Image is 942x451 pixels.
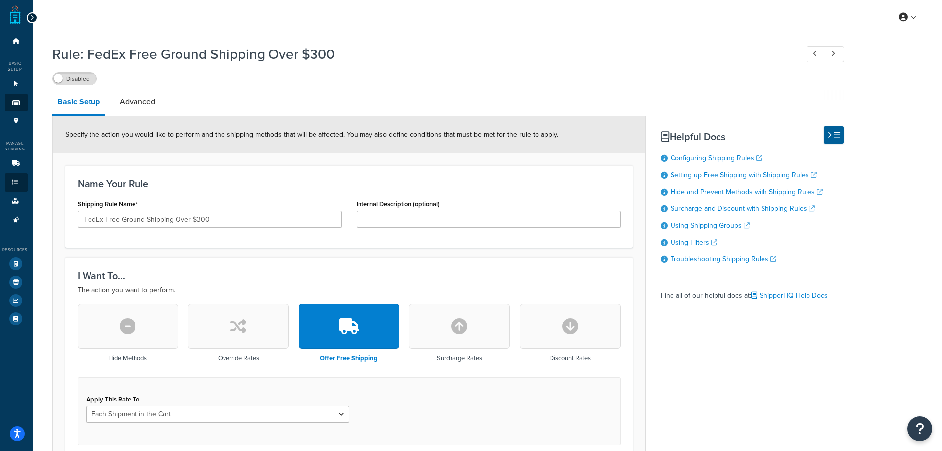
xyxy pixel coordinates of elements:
a: Previous Record [807,46,826,62]
a: Advanced [115,90,160,114]
div: Find all of our helpful docs at: [661,281,844,302]
span: Specify the action you would like to perform and the shipping methods that will be affected. You ... [65,129,558,140]
h3: Offer Free Shipping [320,355,378,362]
li: Pickup Locations [5,112,28,130]
a: Using Shipping Groups [671,220,750,231]
h3: Helpful Docs [661,131,844,142]
a: Configuring Shipping Rules [671,153,762,163]
li: Analytics [5,292,28,309]
a: Hide and Prevent Methods with Shipping Rules [671,187,823,197]
li: Boxes [5,192,28,210]
li: Shipping Rules [5,173,28,192]
li: Test Your Rates [5,255,28,273]
label: Apply This Rate To [86,396,139,403]
li: Help Docs [5,310,28,328]
h3: Hide Methods [108,355,147,362]
a: Troubleshooting Shipping Rules [671,254,776,264]
h3: I Want To... [78,270,621,281]
h3: Name Your Rule [78,178,621,189]
p: The action you want to perform. [78,284,621,296]
h3: Discount Rates [549,355,591,362]
label: Shipping Rule Name [78,200,138,208]
a: Basic Setup [52,90,105,116]
label: Internal Description (optional) [357,200,440,208]
a: Using Filters [671,237,717,248]
h3: Surcharge Rates [437,355,482,362]
li: Origins [5,94,28,112]
button: Hide Help Docs [824,126,844,144]
li: Websites [5,75,28,93]
a: ShipperHQ Help Docs [751,290,828,301]
label: Disabled [53,73,96,85]
li: Advanced Features [5,211,28,229]
a: Surcharge and Discount with Shipping Rules [671,203,815,214]
h3: Override Rates [218,355,259,362]
li: Carriers [5,154,28,173]
a: Setting up Free Shipping with Shipping Rules [671,170,817,180]
button: Open Resource Center [907,416,932,441]
h1: Rule: FedEx Free Ground Shipping Over $300 [52,45,788,64]
li: Marketplace [5,273,28,291]
li: Dashboard [5,32,28,50]
a: Next Record [825,46,844,62]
